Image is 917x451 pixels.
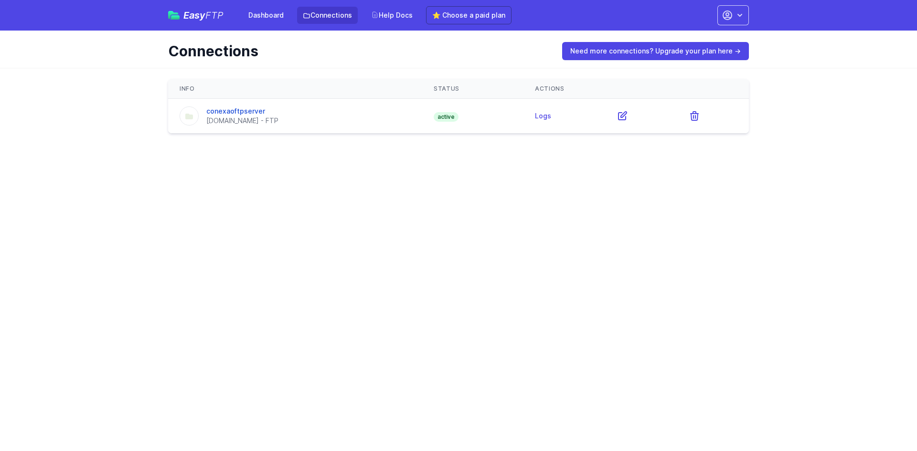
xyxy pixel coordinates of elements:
[535,112,551,120] a: Logs
[168,10,224,20] a: EasyFTP
[243,7,289,24] a: Dashboard
[365,7,418,24] a: Help Docs
[183,10,224,20] span: Easy
[434,112,458,122] span: active
[206,116,278,126] div: [DOMAIN_NAME] - FTP
[168,79,422,99] th: Info
[297,7,358,24] a: Connections
[422,79,523,99] th: Status
[562,42,749,60] a: Need more connections? Upgrade your plan here →
[523,79,749,99] th: Actions
[168,42,549,60] h1: Connections
[168,11,180,20] img: easyftp_logo.png
[205,10,224,21] span: FTP
[426,6,512,24] a: ⭐ Choose a paid plan
[206,107,265,115] a: conexaoftpserver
